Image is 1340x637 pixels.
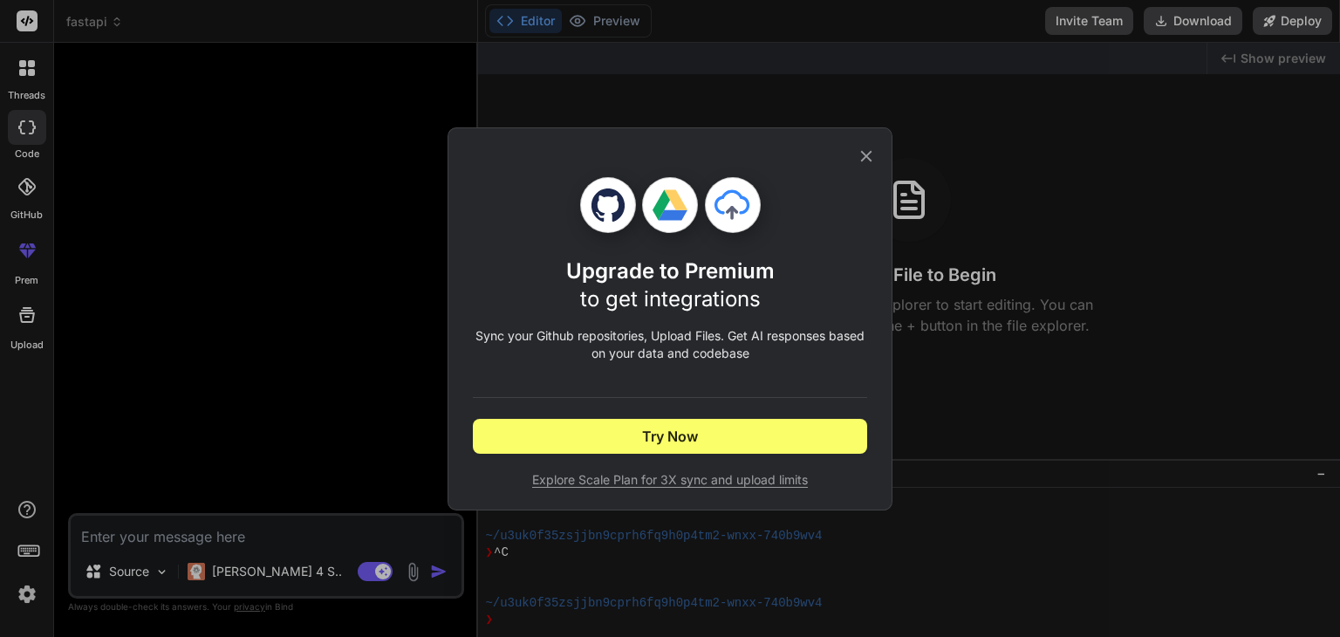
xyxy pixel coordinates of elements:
span: to get integrations [580,286,761,312]
p: Sync your Github repositories, Upload Files. Get AI responses based on your data and codebase [473,327,867,362]
h1: Upgrade to Premium [566,257,775,313]
span: Try Now [642,426,698,447]
span: Explore Scale Plan for 3X sync and upload limits [473,471,867,489]
button: Try Now [473,419,867,454]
